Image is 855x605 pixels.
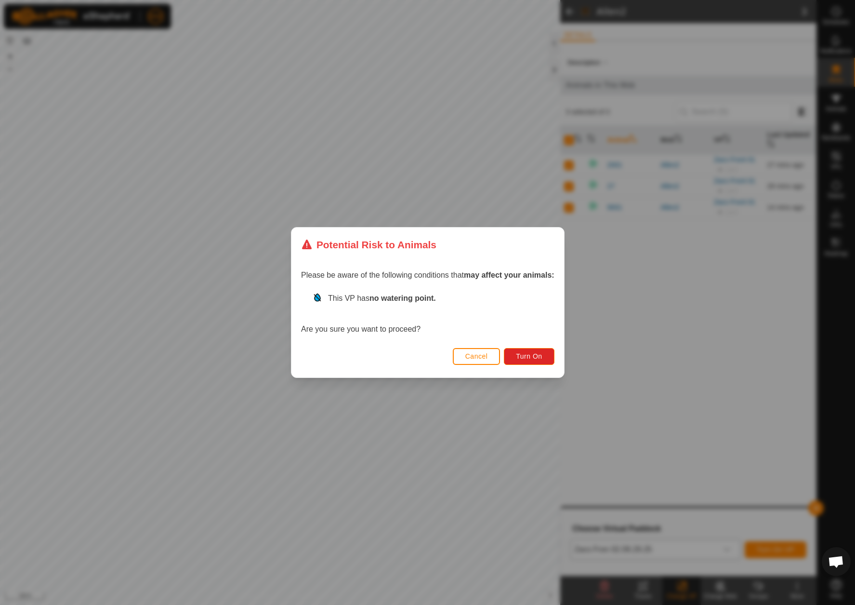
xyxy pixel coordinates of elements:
div: Potential Risk to Animals [301,237,436,252]
strong: may affect your animals: [464,271,554,279]
strong: no watering point. [369,294,436,302]
div: Are you sure you want to proceed? [301,293,554,335]
span: Please be aware of the following conditions that [301,271,554,279]
button: Turn On [504,348,554,365]
span: This VP has [328,294,436,302]
button: Cancel [452,348,500,365]
span: Turn On [516,352,542,360]
div: Open chat [822,547,851,576]
span: Cancel [465,352,487,360]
